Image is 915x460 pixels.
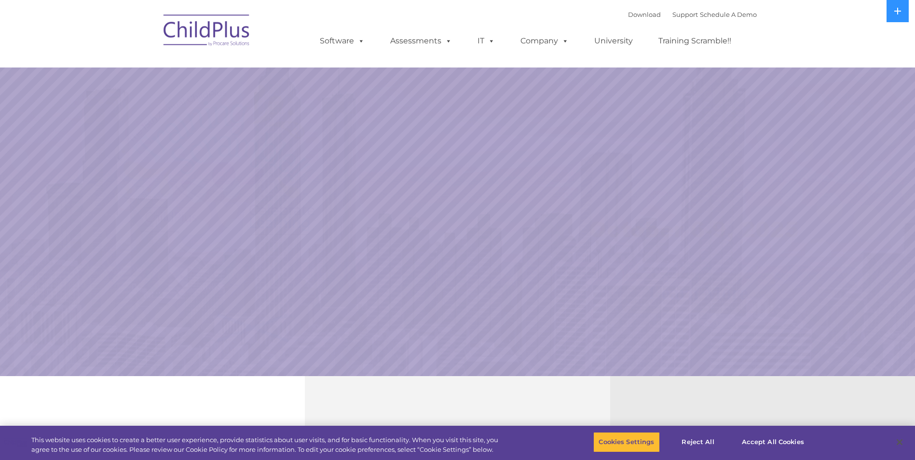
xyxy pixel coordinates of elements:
[310,31,374,51] a: Software
[672,11,698,18] a: Support
[622,273,775,313] a: Learn More
[585,31,642,51] a: University
[381,31,462,51] a: Assessments
[31,435,503,454] div: This website uses cookies to create a better user experience, provide statistics about user visit...
[889,432,910,453] button: Close
[668,432,728,452] button: Reject All
[649,31,741,51] a: Training Scramble!!
[593,432,659,452] button: Cookies Settings
[628,11,757,18] font: |
[468,31,505,51] a: IT
[700,11,757,18] a: Schedule A Demo
[737,432,809,452] button: Accept All Cookies
[159,8,255,56] img: ChildPlus by Procare Solutions
[628,11,661,18] a: Download
[511,31,578,51] a: Company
